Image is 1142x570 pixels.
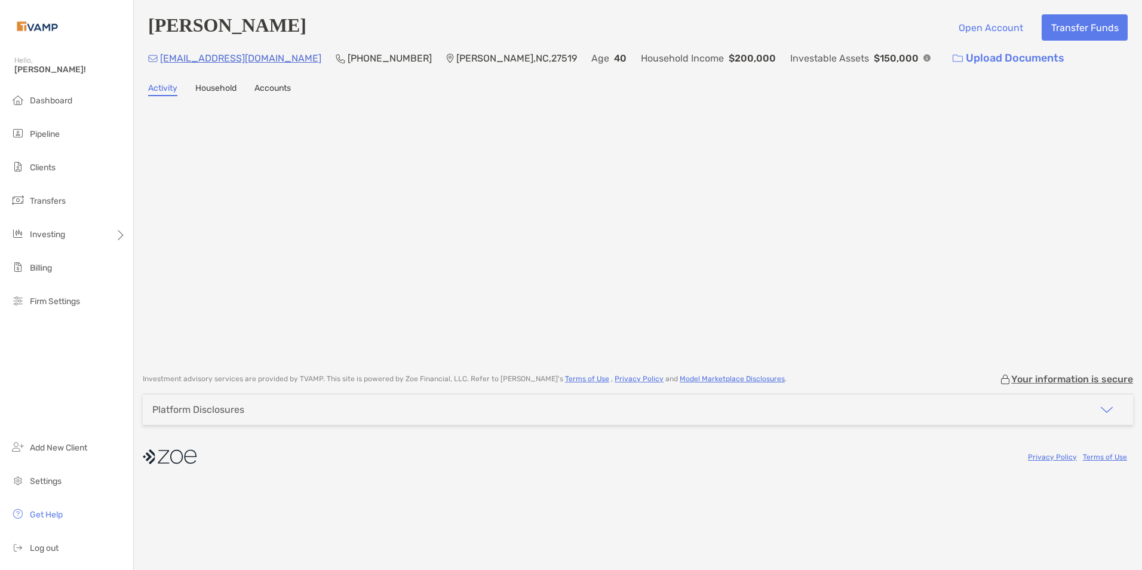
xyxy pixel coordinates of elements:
img: add_new_client icon [11,440,25,454]
p: [PERSON_NAME] , NC , 27519 [456,51,577,66]
span: Investing [30,229,65,240]
a: Terms of Use [1083,453,1127,461]
span: Pipeline [30,129,60,139]
img: settings icon [11,473,25,488]
img: button icon [953,54,963,63]
img: transfers icon [11,193,25,207]
img: Phone Icon [336,54,345,63]
p: Your information is secure [1011,373,1133,385]
div: Platform Disclosures [152,404,244,415]
img: investing icon [11,226,25,241]
p: Investment advisory services are provided by TVAMP . This site is powered by Zoe Financial, LLC. ... [143,375,787,384]
span: Dashboard [30,96,72,106]
img: logout icon [11,540,25,554]
span: Get Help [30,510,63,520]
h4: [PERSON_NAME] [148,14,306,41]
a: Upload Documents [945,45,1072,71]
img: dashboard icon [11,93,25,107]
img: icon arrow [1100,403,1114,417]
img: clients icon [11,160,25,174]
a: Model Marketplace Disclosures [680,375,785,383]
span: Clients [30,163,56,173]
img: firm-settings icon [11,293,25,308]
a: Household [195,83,237,96]
a: Privacy Policy [615,375,664,383]
span: [PERSON_NAME]! [14,65,126,75]
a: Privacy Policy [1028,453,1077,461]
span: Billing [30,263,52,273]
img: get-help icon [11,507,25,521]
p: Investable Assets [790,51,869,66]
img: Info Icon [923,54,931,62]
p: [PHONE_NUMBER] [348,51,432,66]
a: Accounts [254,83,291,96]
img: billing icon [11,260,25,274]
img: company logo [143,443,197,470]
a: Activity [148,83,177,96]
span: Firm Settings [30,296,80,307]
p: 40 [614,51,627,66]
p: $150,000 [874,51,919,66]
img: Location Icon [446,54,454,63]
span: Log out [30,543,59,553]
p: Household Income [641,51,724,66]
span: Settings [30,476,62,486]
button: Open Account [949,14,1032,41]
p: [EMAIL_ADDRESS][DOMAIN_NAME] [160,51,321,66]
p: $200,000 [729,51,776,66]
img: Zoe Logo [14,5,60,48]
p: Age [591,51,609,66]
img: pipeline icon [11,126,25,140]
img: Email Icon [148,55,158,62]
button: Transfer Funds [1042,14,1128,41]
span: Add New Client [30,443,87,453]
span: Transfers [30,196,66,206]
a: Terms of Use [565,375,609,383]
